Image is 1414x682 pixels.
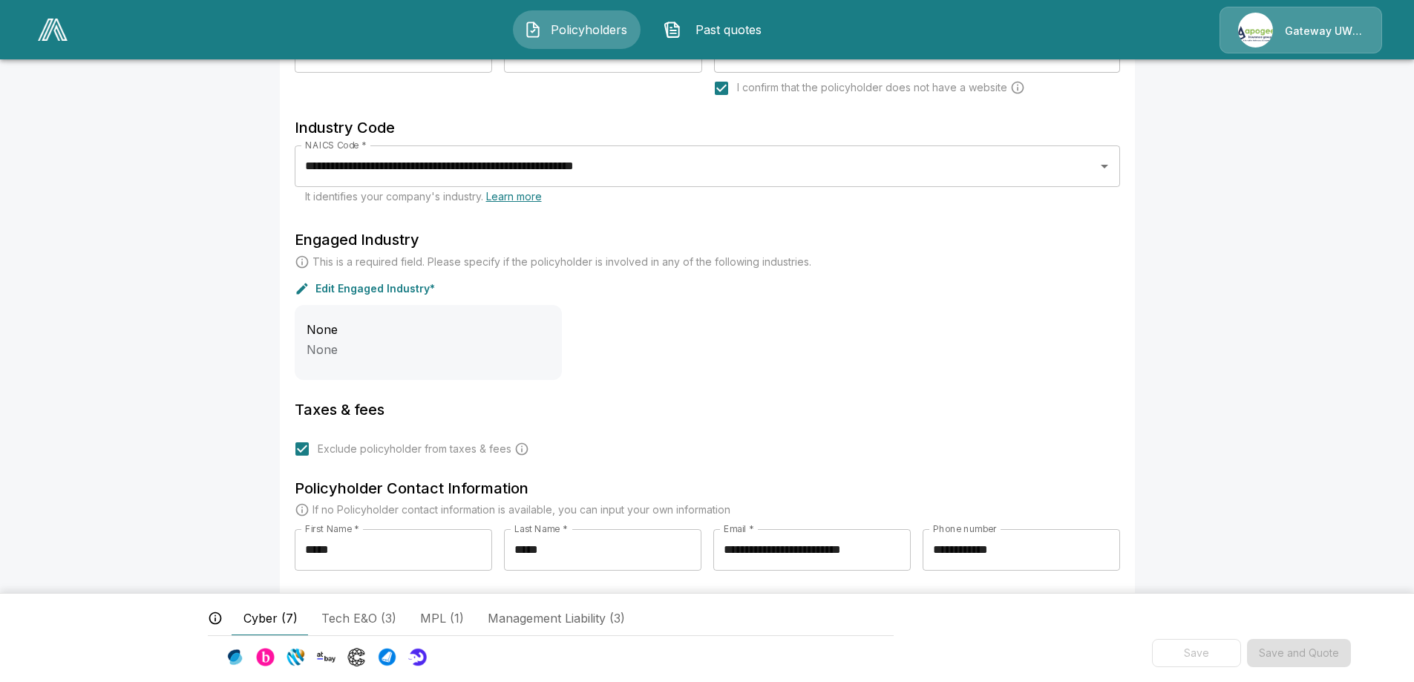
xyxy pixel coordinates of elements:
span: None [307,322,338,337]
img: Carrier Logo [347,648,366,666]
h6: Taxes & fees [295,398,1120,422]
svg: Carriers run a cyber security scan on the policyholders' websites. Please enter a website wheneve... [1010,80,1025,95]
label: First Name * [305,522,359,535]
a: Learn more [486,190,542,203]
span: None [307,342,338,357]
button: Past quotes IconPast quotes [652,10,780,49]
p: If no Policyholder contact information is available, you can input your own information [312,502,730,517]
span: I confirm that the policyholder does not have a website [737,80,1007,95]
label: Phone number [933,522,997,535]
img: Past quotes Icon [664,21,681,39]
h6: Policyholder Contact Information [295,476,1120,500]
img: Carrier Logo [287,648,305,666]
span: Tech E&O (3) [321,609,396,627]
p: This is a required field. Please specify if the policyholder is involved in any of the following ... [312,255,811,269]
label: Last Name * [514,522,567,535]
button: Open [1094,156,1115,177]
img: Carrier Logo [408,648,427,666]
span: Exclude policyholder from taxes & fees [318,442,511,456]
button: Policyholders IconPolicyholders [513,10,641,49]
label: NAICS Code * [305,139,367,151]
p: Edit Engaged Industry* [315,283,435,294]
label: Email * [724,522,754,535]
img: AA Logo [38,19,68,41]
h6: Engaged Industry [295,228,1120,252]
h6: Industry Code [295,116,1120,140]
img: Policyholders Icon [524,21,542,39]
span: Past quotes [687,21,769,39]
span: Cyber (7) [243,609,298,627]
span: Policyholders [548,21,629,39]
svg: Carrier and processing fees will still be applied [514,442,529,456]
span: It identifies your company's industry. [305,190,542,203]
img: Carrier Logo [378,648,396,666]
img: Carrier Logo [317,648,336,666]
span: MPL (1) [420,609,464,627]
span: Management Liability (3) [488,609,625,627]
